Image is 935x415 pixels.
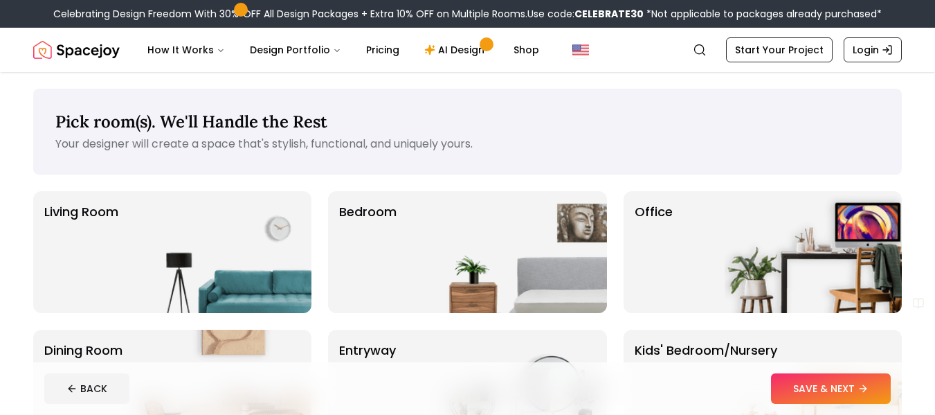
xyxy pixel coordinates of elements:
[44,202,118,302] p: Living Room
[44,373,129,404] button: BACK
[771,373,891,404] button: SAVE & NEXT
[55,111,327,132] span: Pick room(s). We'll Handle the Rest
[33,28,902,72] nav: Global
[136,36,236,64] button: How It Works
[574,7,644,21] b: CELEBRATE30
[53,7,882,21] div: Celebrating Design Freedom With 30% OFF All Design Packages + Extra 10% OFF on Multiple Rooms.
[635,202,673,302] p: Office
[339,202,397,302] p: Bedroom
[136,36,550,64] nav: Main
[430,191,607,313] img: Bedroom
[726,37,833,62] a: Start Your Project
[355,36,410,64] a: Pricing
[502,36,550,64] a: Shop
[527,7,644,21] span: Use code:
[33,36,120,64] img: Spacejoy Logo
[725,191,902,313] img: Office
[134,191,311,313] img: Living Room
[55,136,880,152] p: Your designer will create a space that's stylish, functional, and uniquely yours.
[413,36,500,64] a: AI Design
[33,36,120,64] a: Spacejoy
[572,42,589,58] img: United States
[844,37,902,62] a: Login
[239,36,352,64] button: Design Portfolio
[644,7,882,21] span: *Not applicable to packages already purchased*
